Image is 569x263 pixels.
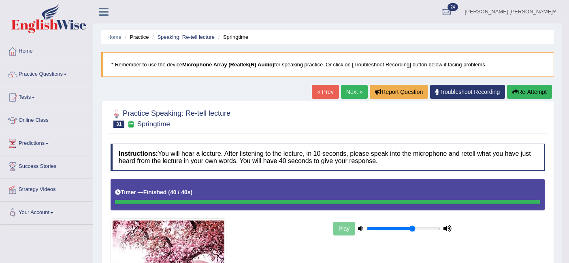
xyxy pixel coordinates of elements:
small: Springtime [137,120,170,128]
b: 40 / 40s [170,189,191,195]
a: Home [0,40,93,60]
li: Practice [123,33,149,41]
small: Exam occurring question [126,121,135,128]
a: Online Class [0,109,93,129]
li: Springtime [216,33,248,41]
a: « Prev [312,85,339,99]
b: Microphone Array (Realtek(R) Audio) [182,62,274,68]
b: Instructions: [119,150,158,157]
h2: Practice Speaking: Re-tell lecture [111,108,230,128]
h4: You will hear a lecture. After listening to the lecture, in 10 seconds, please speak into the mic... [111,144,545,171]
button: Re-Attempt [507,85,552,99]
blockquote: * Remember to use the device for speaking practice. Or click on [Troubleshoot Recording] button b... [101,52,554,77]
h5: Timer — [115,189,192,195]
a: Home [107,34,121,40]
a: Next » [341,85,368,99]
a: Troubleshoot Recording [430,85,505,99]
a: Predictions [0,132,93,153]
span: 24 [448,3,458,11]
a: Strategy Videos [0,178,93,199]
a: Speaking: Re-tell lecture [157,34,215,40]
a: Tests [0,86,93,106]
a: Practice Questions [0,63,93,83]
a: Your Account [0,201,93,222]
button: Report Question [370,85,428,99]
b: ) [191,189,193,195]
a: Success Stories [0,155,93,176]
b: ( [168,189,170,195]
b: Finished [143,189,167,195]
span: 31 [113,121,124,128]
